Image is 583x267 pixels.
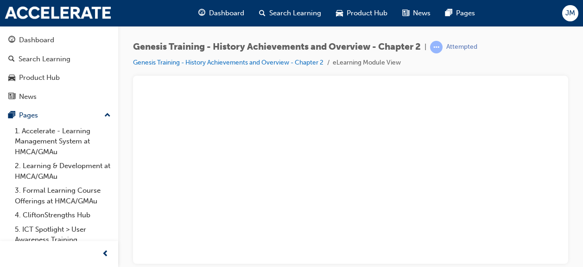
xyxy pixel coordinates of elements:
[209,8,244,19] span: Dashboard
[446,43,477,52] div: Attempted
[19,35,54,46] div: Dashboard
[4,107,114,124] button: Pages
[445,7,452,19] span: pages-icon
[269,8,321,19] span: Search Learning
[133,59,323,66] a: Genesis Training - History Achievements and Overview - Chapter 2
[4,88,114,105] a: News
[198,7,205,19] span: guage-icon
[191,4,252,23] a: guage-iconDashboard
[395,4,438,23] a: news-iconNews
[8,36,15,45] span: guage-icon
[8,93,15,101] span: news-icon
[347,8,387,19] span: Product Hub
[430,41,443,53] span: learningRecordVerb_ATTEMPT-icon
[562,5,578,21] button: JM
[8,111,15,120] span: pages-icon
[19,72,60,83] div: Product Hub
[259,7,266,19] span: search-icon
[11,159,114,183] a: 2. Learning & Development at HMCA/GMAu
[456,8,475,19] span: Pages
[336,7,343,19] span: car-icon
[4,51,114,68] a: Search Learning
[252,4,329,23] a: search-iconSearch Learning
[19,54,70,65] div: Search Learning
[11,124,114,159] a: 1. Accelerate - Learning Management System at HMCA/GMAu
[425,42,426,52] span: |
[11,208,114,222] a: 4. CliftonStrengths Hub
[4,30,114,107] button: DashboardSearch LearningProduct HubNews
[5,7,111,20] img: accelerate-hmca
[329,4,395,23] a: car-iconProduct Hub
[413,8,431,19] span: News
[19,110,38,121] div: Pages
[104,110,111,122] span: up-icon
[402,7,409,19] span: news-icon
[4,32,114,49] a: Dashboard
[19,91,37,102] div: News
[333,58,401,68] li: eLearning Module View
[8,55,15,64] span: search-icon
[11,222,114,247] a: 5. ICT Spotlight > User Awareness Training
[438,4,482,23] a: pages-iconPages
[102,248,109,260] span: prev-icon
[11,183,114,208] a: 3. Formal Learning Course Offerings at HMCA/GMAu
[8,74,15,82] span: car-icon
[133,42,421,52] span: Genesis Training - History Achievements and Overview - Chapter 2
[565,8,575,19] span: JM
[4,69,114,86] a: Product Hub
